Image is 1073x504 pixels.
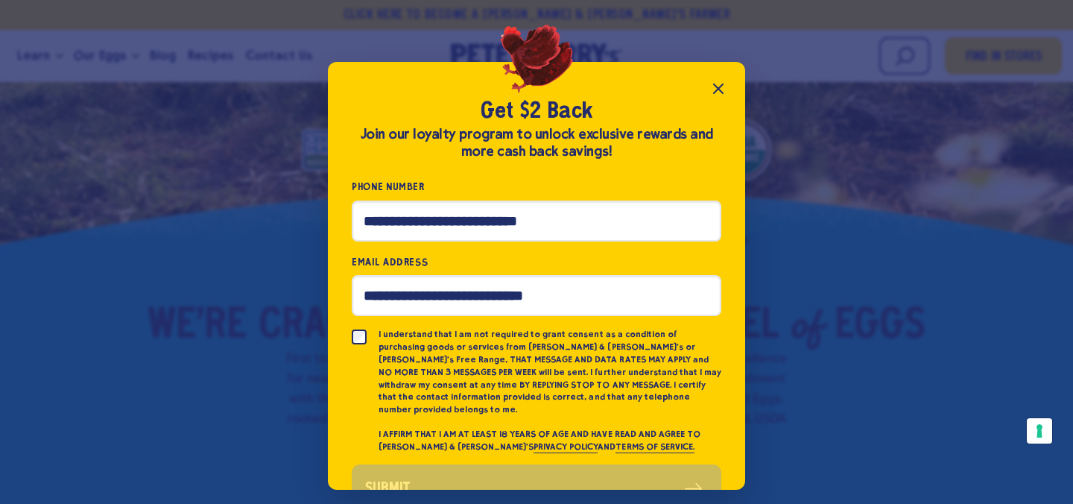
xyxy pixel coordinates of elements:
p: I AFFIRM THAT I AM AT LEAST 18 YEARS OF AGE AND HAVE READ AND AGREE TO [PERSON_NAME] & [PERSON_NA... [379,428,721,453]
h2: Get $2 Back [352,98,721,126]
a: TERMS OF SERVICE. [615,441,694,453]
button: Close popup [703,74,733,104]
input: I understand that I am not required to grant consent as a condition of purchasing goods or servic... [352,330,367,344]
button: Your consent preferences for tracking technologies [1027,418,1052,444]
div: Join our loyalty program to unlock exclusive rewards and more cash back savings! [352,126,721,160]
label: Phone Number [352,178,721,195]
p: I understand that I am not required to grant consent as a condition of purchasing goods or servic... [379,328,721,416]
label: Email Address [352,253,721,271]
a: PRIVACY POLICY [534,441,598,453]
